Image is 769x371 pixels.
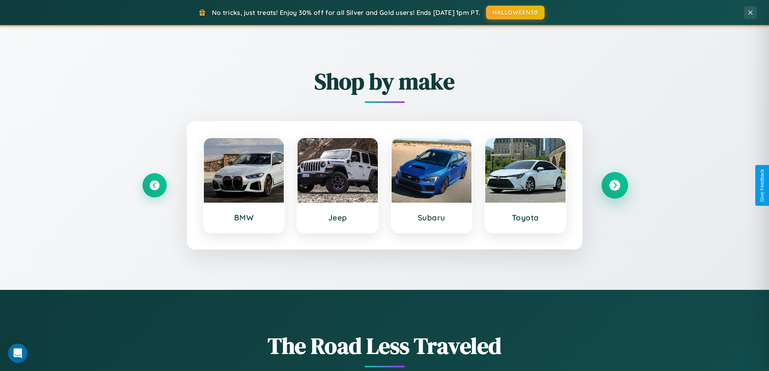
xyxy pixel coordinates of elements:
[142,66,627,97] h2: Shop by make
[212,8,480,17] span: No tricks, just treats! Enjoy 30% off for all Silver and Gold users! Ends [DATE] 1pm PT.
[493,213,557,222] h3: Toyota
[8,344,27,363] iframe: Intercom live chat
[306,213,370,222] h3: Jeep
[142,330,627,361] h1: The Road Less Traveled
[400,213,464,222] h3: Subaru
[212,213,276,222] h3: BMW
[486,6,545,19] button: HALLOWEEN30
[759,169,765,202] div: Give Feedback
